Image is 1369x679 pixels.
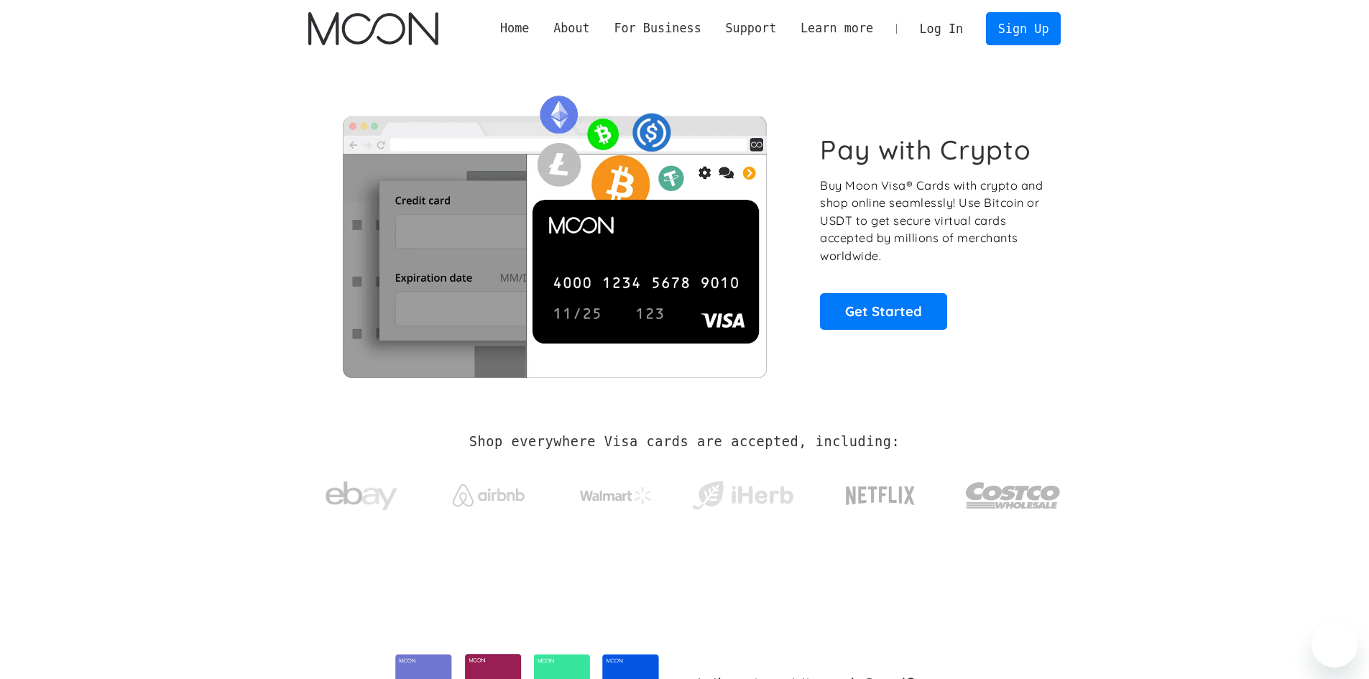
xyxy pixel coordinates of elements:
div: Learn more [801,19,873,37]
div: Support [725,19,776,37]
a: iHerb [689,463,796,522]
a: Get Started [820,293,947,329]
div: For Business [602,19,714,37]
img: ebay [326,474,397,519]
a: Sign Up [986,12,1061,45]
iframe: Button to launch messaging window [1312,622,1358,668]
div: Learn more [788,19,885,37]
a: home [308,12,438,45]
div: For Business [614,19,701,37]
p: Buy Moon Visa® Cards with crypto and shop online seamlessly! Use Bitcoin or USDT to get secure vi... [820,177,1045,265]
img: Moon Logo [308,12,438,45]
h1: Pay with Crypto [820,134,1031,166]
div: About [541,19,601,37]
img: Airbnb [453,484,525,507]
div: About [553,19,590,37]
a: Costco [965,454,1061,530]
h2: Shop everywhere Visa cards are accepted, including: [469,434,900,450]
img: Costco [965,468,1061,522]
img: iHerb [689,477,796,514]
div: Support [714,19,788,37]
a: Log In [908,13,975,45]
a: Home [488,19,541,37]
a: Airbnb [435,470,542,514]
img: Netflix [844,478,916,514]
a: Netflix [816,463,945,521]
img: Moon Cards let you spend your crypto anywhere Visa is accepted. [308,86,801,377]
img: Walmart [580,487,652,504]
a: ebay [308,459,415,526]
a: Walmart [562,473,669,512]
